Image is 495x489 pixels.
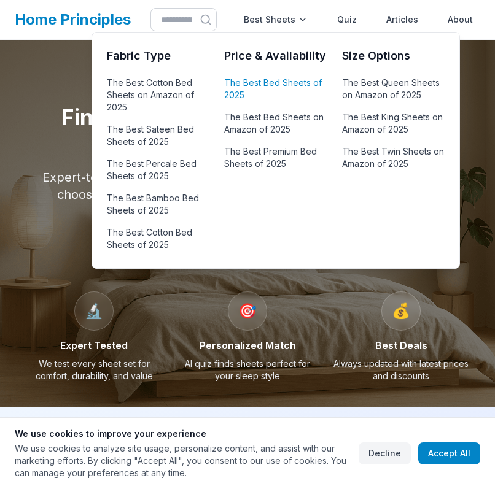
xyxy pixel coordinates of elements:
p: We use cookies to analyze site usage, personalize content, and assist with our marketing efforts.... [15,442,349,479]
a: The Best Bed Sheets on Amazon of 2025 [224,109,327,138]
div: Best Sheets [236,7,315,32]
h3: Fabric Type [107,47,209,64]
button: Accept All [418,442,480,464]
h3: Personalized Match [178,338,317,353]
h3: We use cookies to improve your experience [15,428,349,440]
a: The Best Bed Sheets of 2025 [224,74,327,104]
h3: Size Options [342,47,445,64]
a: The Best Cotton Bed Sheets on Amazon of 2025 [107,74,209,116]
button: Decline [359,442,411,464]
a: The Best Bamboo Bed Sheets of 2025 [107,190,209,219]
span: 🔬 [85,301,103,321]
a: Quiz [330,7,364,32]
h1: Find Your Perfect in 60 Seconds [15,105,480,154]
p: Expert-tested reviews and personalized recommendations to help you choose the best sheets for you... [15,169,480,203]
h3: Best Deals [332,338,470,353]
p: We test every sheet set for comfort, durability, and value [25,358,163,382]
a: Articles [379,7,426,32]
a: The Best King Sheets on Amazon of 2025 [342,109,445,138]
p: Always updated with latest prices and discounts [332,358,470,382]
h3: Price & Availability [224,47,327,64]
a: The Best Sateen Bed Sheets of 2025 [107,121,209,150]
span: 🎯 [238,301,257,321]
a: Home Principles [15,10,131,28]
a: About [440,7,480,32]
a: The Best Premium Bed Sheets of 2025 [224,143,327,172]
a: The Best Queen Sheets on Amazon of 2025 [342,74,445,104]
h3: Expert Tested [25,338,163,353]
span: 💰 [392,301,410,321]
a: The Best Percale Bed Sheets of 2025 [107,155,209,185]
a: The Best Twin Sheets on Amazon of 2025 [342,143,445,172]
p: AI quiz finds sheets perfect for your sleep style [178,358,317,382]
a: The Best Cotton Bed Sheets of 2025 [107,224,209,253]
